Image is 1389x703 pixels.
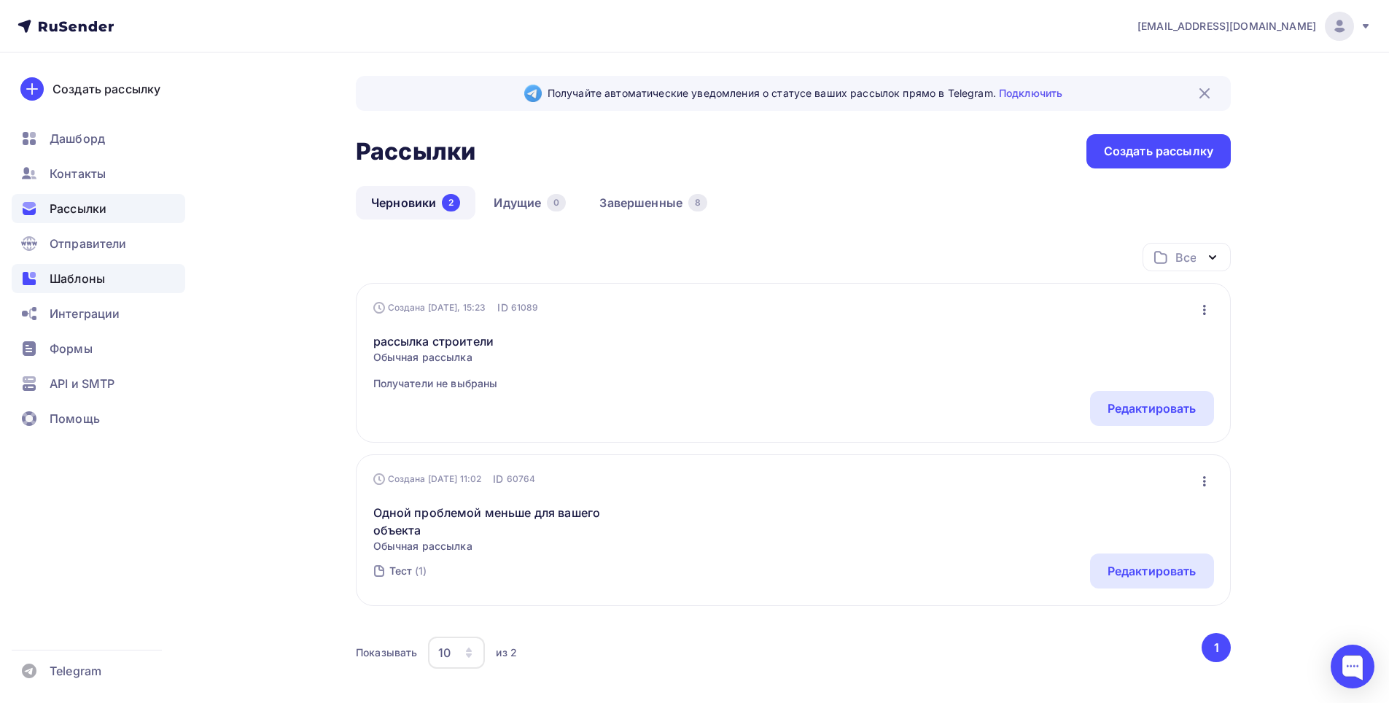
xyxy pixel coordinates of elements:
[1137,12,1372,41] a: [EMAIL_ADDRESS][DOMAIN_NAME]
[50,270,105,287] span: Шаблоны
[548,86,1062,101] span: Получайте автоматические уведомления о статусе ваших рассылок прямо в Telegram.
[50,165,106,182] span: Контакты
[388,559,429,583] a: Тест (1)
[373,539,623,554] span: Обычная рассылка
[373,350,498,365] span: Обычная рассылка
[493,472,503,486] span: ID
[356,186,475,220] a: Черновики2
[507,472,536,486] span: 60764
[356,137,475,166] h2: Рассылки
[50,375,114,392] span: API и SMTP
[373,473,482,485] div: Создана [DATE] 11:02
[12,334,185,363] a: Формы
[1175,249,1196,266] div: Все
[496,645,517,660] div: из 2
[50,340,93,357] span: Формы
[12,194,185,223] a: Рассылки
[1137,19,1316,34] span: [EMAIL_ADDRESS][DOMAIN_NAME]
[1108,400,1197,417] div: Редактировать
[1199,633,1232,662] ul: Pagination
[50,200,106,217] span: Рассылки
[1202,633,1231,662] button: Go to page 1
[1143,243,1231,271] button: Все
[415,564,427,578] div: (1)
[50,662,101,680] span: Telegram
[584,186,723,220] a: Завершенные8
[438,644,451,661] div: 10
[511,300,539,315] span: 61089
[688,194,707,211] div: 8
[373,504,623,539] a: Одной проблемой меньше для вашего объекта
[12,264,185,293] a: Шаблоны
[524,85,542,102] img: Telegram
[478,186,581,220] a: Идущие0
[12,159,185,188] a: Контакты
[356,645,417,660] div: Показывать
[373,302,486,314] div: Создана [DATE], 15:23
[50,305,120,322] span: Интеграции
[999,87,1062,99] a: Подключить
[12,229,185,258] a: Отправители
[1104,143,1213,160] div: Создать рассылку
[52,80,160,98] div: Создать рассылку
[50,235,127,252] span: Отправители
[427,636,486,669] button: 10
[373,333,498,350] a: рассылка строители
[50,130,105,147] span: Дашборд
[50,410,100,427] span: Помощь
[1108,562,1197,580] div: Редактировать
[389,564,413,578] div: Тест
[442,194,460,211] div: 2
[373,376,498,391] span: Получатели не выбраны
[547,194,566,211] div: 0
[12,124,185,153] a: Дашборд
[497,300,507,315] span: ID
